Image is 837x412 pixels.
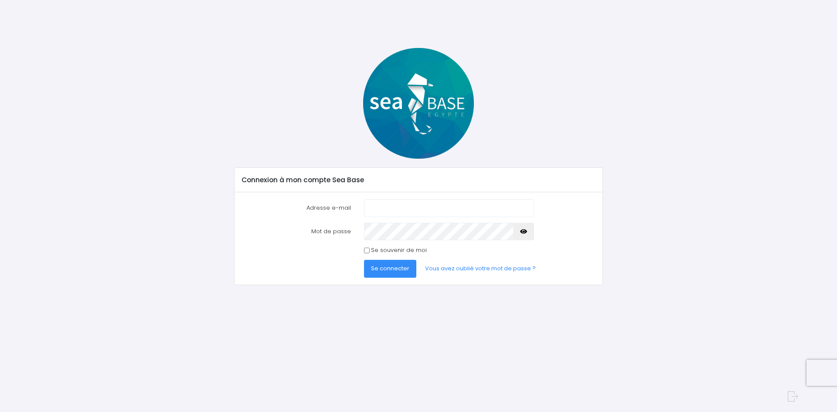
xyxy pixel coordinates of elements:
label: Se souvenir de moi [371,246,427,255]
label: Adresse e-mail [235,199,357,217]
div: Connexion à mon compte Sea Base [235,168,602,192]
button: Se connecter [364,260,416,277]
label: Mot de passe [235,223,357,240]
span: Se connecter [371,264,409,272]
a: Vous avez oublié votre mot de passe ? [418,260,543,277]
